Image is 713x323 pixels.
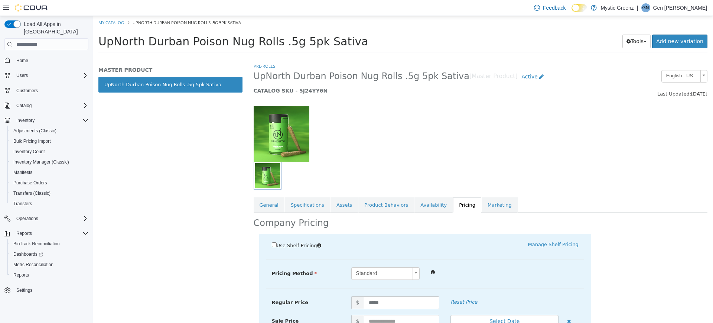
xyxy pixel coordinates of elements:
[10,137,54,146] a: Bulk Pricing Import
[641,3,650,12] div: Gen Nadeau
[266,181,321,197] a: Product Behaviors
[10,126,59,135] a: Adjustments (Classic)
[16,72,28,78] span: Users
[13,138,51,144] span: Bulk Pricing Import
[6,19,276,32] span: UpNorth Durban Poison Nug Rolls .5g 5pk Sativa
[13,128,56,134] span: Adjustments (Classic)
[16,58,28,64] span: Home
[13,214,88,223] span: Operations
[16,88,38,94] span: Customers
[16,103,32,109] span: Catalog
[10,168,88,177] span: Manifests
[13,71,88,80] span: Users
[6,61,150,77] a: UpNorth Durban Poison Nug Rolls .5g 5pk Sativa
[424,54,455,68] a: Active
[13,180,47,186] span: Purchase Orders
[16,117,35,123] span: Inventory
[358,283,384,289] em: Reset Price
[192,181,237,197] a: Specifications
[435,226,485,231] a: Manage Shelf Pricing
[258,299,271,312] span: $
[13,201,32,207] span: Transfers
[40,4,148,9] span: UpNorth Durban Poison Nug Rolls .5g 5pk Sativa
[7,270,91,280] button: Reports
[1,55,91,65] button: Home
[179,226,184,231] input: Use Shelf Pricing
[559,19,615,32] a: Add new variation
[7,157,91,167] button: Inventory Manager (Classic)
[13,286,35,295] a: Settings
[600,3,634,12] p: Mystic Greenz
[10,199,35,208] a: Transfers
[13,71,31,80] button: Users
[10,126,88,135] span: Adjustments (Classic)
[1,285,91,295] button: Settings
[10,239,63,248] a: BioTrack Reconciliation
[7,136,91,146] button: Bulk Pricing Import
[179,255,224,260] span: Pricing Method
[13,229,35,238] button: Reports
[543,4,566,12] span: Feedback
[13,86,41,95] a: Customers
[16,287,32,293] span: Settings
[7,178,91,188] button: Purchase Orders
[10,271,88,280] span: Reports
[161,71,498,78] h5: CATALOG SKU - 5J24YY6N
[642,3,649,12] span: GN
[6,51,150,57] h5: MASTER PRODUCT
[7,198,91,209] button: Transfers
[322,181,360,197] a: Availability
[572,4,587,12] input: Dark Mode
[358,299,466,312] button: Select Date
[10,158,88,167] span: Inventory Manager (Classic)
[13,241,60,247] span: BioTrack Reconciliation
[15,4,48,12] img: Cova
[13,116,88,125] span: Inventory
[7,249,91,259] a: Dashboards
[429,58,445,64] span: Active
[10,178,88,187] span: Purchase Orders
[10,260,56,269] a: Metrc Reconciliation
[13,86,88,95] span: Customers
[161,47,182,53] a: Pre-Rolls
[1,228,91,239] button: Reports
[10,168,35,177] a: Manifests
[10,158,72,167] a: Inventory Manager (Classic)
[10,260,88,269] span: Metrc Reconciliation
[10,189,88,198] span: Transfers (Classic)
[13,251,43,257] span: Dashboards
[16,230,32,236] span: Reports
[564,75,598,81] span: Last Updated:
[569,54,605,66] span: English - US
[13,116,38,125] button: Inventory
[1,100,91,111] button: Catalog
[10,239,88,248] span: BioTrack Reconciliation
[10,137,88,146] span: Bulk Pricing Import
[10,199,88,208] span: Transfers
[179,284,215,289] span: Regular Price
[1,85,91,96] button: Customers
[653,3,707,12] p: Gen [PERSON_NAME]
[1,115,91,126] button: Inventory
[530,19,558,32] button: Tools
[13,169,32,175] span: Manifests
[7,239,91,249] button: BioTrack Reconciliation
[13,272,29,278] span: Reports
[184,227,224,232] span: Use Shelf Pricing
[10,189,53,198] a: Transfers (Classic)
[1,70,91,81] button: Users
[7,188,91,198] button: Transfers (Classic)
[161,90,216,146] img: 150
[161,55,377,66] span: UpNorth Durban Poison Nug Rolls .5g 5pk Sativa
[161,181,192,197] a: General
[7,146,91,157] button: Inventory Count
[4,52,88,315] nav: Complex example
[238,181,265,197] a: Assets
[598,75,615,81] span: [DATE]
[7,167,91,178] button: Manifests
[360,181,388,197] a: Pricing
[13,285,88,295] span: Settings
[161,201,236,213] h2: Company Pricing
[10,250,46,259] a: Dashboards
